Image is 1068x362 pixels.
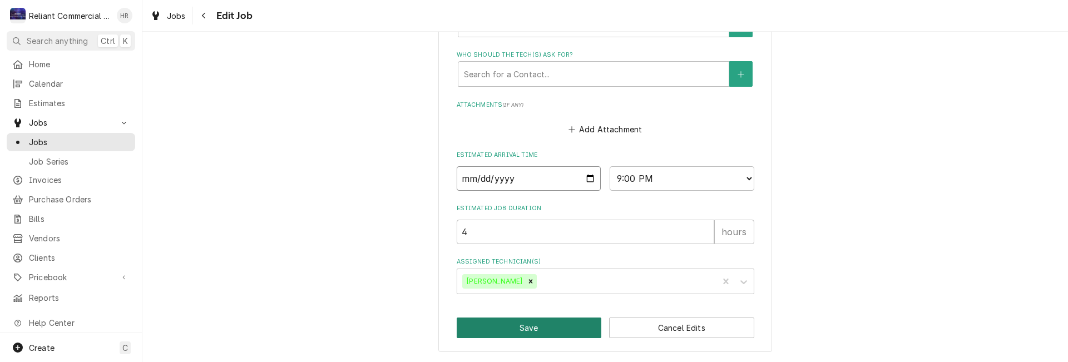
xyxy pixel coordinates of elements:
div: Reliant Commercial Appliance Repair LLC's Avatar [10,8,26,23]
select: Time Select [610,166,754,191]
svg: Create New Contact [738,71,744,78]
a: Go to Help Center [7,314,135,332]
button: Create New Contact [729,61,753,87]
span: Jobs [29,136,130,148]
span: ( if any ) [502,102,523,108]
label: Estimated Arrival Time [457,151,754,160]
div: [PERSON_NAME] [462,274,525,289]
div: Attachments [457,101,754,137]
div: Estimated Job Duration [457,204,754,244]
a: Jobs [146,7,190,25]
a: Go to Pricebook [7,268,135,286]
a: Vendors [7,229,135,247]
button: Save [457,318,602,338]
span: Help Center [29,317,128,329]
label: Assigned Technician(s) [457,257,754,266]
a: Purchase Orders [7,190,135,209]
span: Home [29,58,130,70]
div: Who should the tech(s) ask for? [457,51,754,87]
button: Add Attachment [566,122,644,137]
a: Reports [7,289,135,307]
div: HR [117,8,132,23]
input: Date [457,166,601,191]
div: R [10,8,26,23]
div: Button Group Row [457,318,754,338]
span: Vendors [29,232,130,244]
label: Estimated Job Duration [457,204,754,213]
span: K [123,35,128,47]
span: C [122,342,128,354]
div: Assigned Technician(s) [457,257,754,294]
div: Heath Reed's Avatar [117,8,132,23]
a: Jobs [7,133,135,151]
div: Estimated Arrival Time [457,151,754,190]
a: Go to Jobs [7,113,135,132]
span: Clients [29,252,130,264]
span: Jobs [167,10,186,22]
label: Attachments [457,101,754,110]
span: Estimates [29,97,130,109]
span: Reports [29,292,130,304]
a: Clients [7,249,135,267]
div: Reliant Commercial Appliance Repair LLC [29,10,111,22]
span: Purchase Orders [29,194,130,205]
a: Bills [7,210,135,228]
span: Calendar [29,78,130,90]
span: Jobs [29,117,113,128]
a: Invoices [7,171,135,189]
span: Ctrl [101,35,115,47]
span: Job Series [29,156,130,167]
span: Create [29,343,55,353]
div: Button Group [457,318,754,338]
button: Search anythingCtrlK [7,31,135,51]
button: Navigate back [195,7,213,24]
button: Cancel Edits [609,318,754,338]
a: Estimates [7,94,135,112]
a: Calendar [7,75,135,93]
a: Home [7,55,135,73]
label: Who should the tech(s) ask for? [457,51,754,59]
a: Job Series [7,152,135,171]
div: hours [714,220,754,244]
div: Remove Heath Reed [525,274,537,289]
span: Search anything [27,35,88,47]
span: Bills [29,213,130,225]
span: Pricebook [29,271,113,283]
span: Edit Job [213,8,253,23]
span: Invoices [29,174,130,186]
